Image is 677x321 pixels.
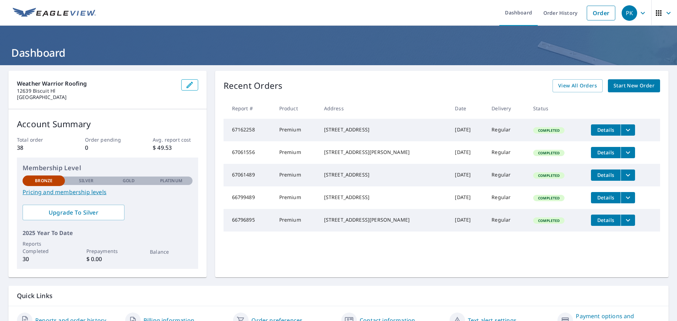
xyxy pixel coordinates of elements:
[587,6,615,20] a: Order
[153,143,198,152] p: $ 49.53
[274,141,318,164] td: Premium
[621,147,635,158] button: filesDropdownBtn-67061556
[224,79,283,92] p: Recent Orders
[534,173,564,178] span: Completed
[23,240,65,255] p: Reports Completed
[224,141,274,164] td: 67061556
[558,81,597,90] span: View All Orders
[13,8,96,18] img: EV Logo
[224,119,274,141] td: 67162258
[486,119,527,141] td: Regular
[534,150,564,155] span: Completed
[534,218,564,223] span: Completed
[318,98,450,119] th: Address
[17,94,176,100] p: [GEOGRAPHIC_DATA]
[486,209,527,232] td: Regular
[449,209,486,232] td: [DATE]
[534,128,564,133] span: Completed
[274,186,318,209] td: Premium
[486,186,527,209] td: Regular
[274,164,318,186] td: Premium
[608,79,660,92] a: Start New Order
[621,215,635,226] button: filesDropdownBtn-66796895
[23,229,193,237] p: 2025 Year To Date
[621,169,635,181] button: filesDropdownBtn-67061489
[449,141,486,164] td: [DATE]
[160,178,182,184] p: Platinum
[591,169,621,181] button: detailsBtn-67061489
[86,247,129,255] p: Prepayments
[595,172,616,178] span: Details
[449,98,486,119] th: Date
[614,81,654,90] span: Start New Order
[449,186,486,209] td: [DATE]
[486,98,527,119] th: Delivery
[534,196,564,200] span: Completed
[23,188,193,196] a: Pricing and membership levels
[150,248,192,255] p: Balance
[595,126,616,133] span: Details
[23,163,193,173] p: Membership Level
[274,98,318,119] th: Product
[17,291,660,300] p: Quick Links
[595,194,616,201] span: Details
[324,149,444,156] div: [STREET_ADDRESS][PERSON_NAME]
[85,136,130,143] p: Order pending
[486,164,527,186] td: Regular
[621,192,635,203] button: filesDropdownBtn-66799489
[17,136,62,143] p: Total order
[274,119,318,141] td: Premium
[23,255,65,263] p: 30
[8,45,669,60] h1: Dashboard
[86,255,129,263] p: $ 0.00
[85,143,130,152] p: 0
[553,79,603,92] a: View All Orders
[28,209,119,216] span: Upgrade To Silver
[224,186,274,209] td: 66799489
[622,5,637,21] div: PK
[486,141,527,164] td: Regular
[527,98,585,119] th: Status
[79,178,94,184] p: Silver
[153,136,198,143] p: Avg. report cost
[35,178,53,184] p: Bronze
[17,118,198,130] p: Account Summary
[449,119,486,141] td: [DATE]
[621,124,635,136] button: filesDropdownBtn-67162258
[17,88,176,94] p: 12639 Biscuit Hl
[17,79,176,88] p: Weather Warrior Roofing
[274,209,318,232] td: Premium
[324,216,444,223] div: [STREET_ADDRESS][PERSON_NAME]
[449,164,486,186] td: [DATE]
[17,143,62,152] p: 38
[224,98,274,119] th: Report #
[23,205,124,220] a: Upgrade To Silver
[224,209,274,232] td: 66796895
[591,147,621,158] button: detailsBtn-67061556
[591,192,621,203] button: detailsBtn-66799489
[595,149,616,156] span: Details
[224,164,274,186] td: 67061489
[595,217,616,223] span: Details
[591,215,621,226] button: detailsBtn-66796895
[324,126,444,133] div: [STREET_ADDRESS]
[123,178,135,184] p: Gold
[324,171,444,178] div: [STREET_ADDRESS]
[591,124,621,136] button: detailsBtn-67162258
[324,194,444,201] div: [STREET_ADDRESS]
